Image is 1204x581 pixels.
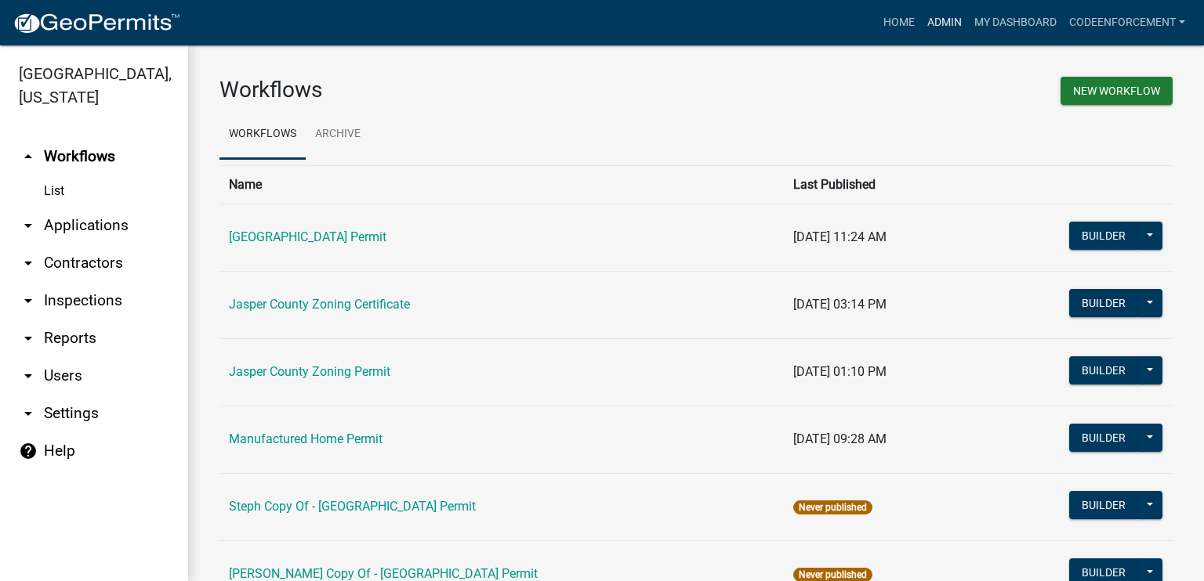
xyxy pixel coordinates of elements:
[1061,77,1173,105] button: New Workflow
[1069,222,1138,250] button: Builder
[1069,289,1138,317] button: Builder
[219,77,684,103] h3: Workflows
[793,229,887,244] span: [DATE] 11:24 AM
[229,499,476,514] a: Steph Copy Of - [GEOGRAPHIC_DATA] Permit
[229,431,383,446] a: Manufactured Home Permit
[968,8,1063,38] a: My Dashboard
[19,291,38,310] i: arrow_drop_down
[1063,8,1191,38] a: codeenforcement
[1069,491,1138,519] button: Builder
[19,442,38,460] i: help
[1069,356,1138,384] button: Builder
[19,404,38,423] i: arrow_drop_down
[19,366,38,385] i: arrow_drop_down
[877,8,921,38] a: Home
[229,566,538,581] a: [PERSON_NAME] Copy Of - [GEOGRAPHIC_DATA] Permit
[229,229,386,244] a: [GEOGRAPHIC_DATA] Permit
[229,297,410,312] a: Jasper County Zoning Certificate
[19,254,38,272] i: arrow_drop_down
[1069,424,1138,452] button: Builder
[219,110,306,160] a: Workflows
[793,500,872,514] span: Never published
[793,297,887,312] span: [DATE] 03:14 PM
[784,165,977,204] th: Last Published
[19,329,38,348] i: arrow_drop_down
[793,431,887,446] span: [DATE] 09:28 AM
[306,110,370,160] a: Archive
[19,216,38,235] i: arrow_drop_down
[229,364,390,379] a: Jasper County Zoning Permit
[19,147,38,166] i: arrow_drop_up
[793,364,887,379] span: [DATE] 01:10 PM
[219,165,784,204] th: Name
[921,8,968,38] a: Admin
